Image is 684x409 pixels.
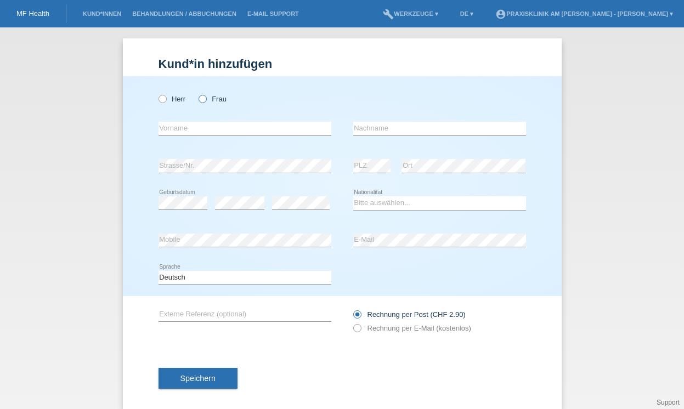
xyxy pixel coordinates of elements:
a: Behandlungen / Abbuchungen [127,10,242,17]
i: build [383,9,394,20]
input: Rechnung per Post (CHF 2.90) [353,310,360,324]
button: Speichern [159,368,238,389]
a: account_circlePraxisklinik am [PERSON_NAME] - [PERSON_NAME] ▾ [490,10,679,17]
label: Frau [199,95,227,103]
a: E-Mail Support [242,10,304,17]
span: Speichern [180,374,216,383]
a: Kund*innen [77,10,127,17]
a: Support [657,399,680,406]
input: Frau [199,95,206,102]
label: Rechnung per Post (CHF 2.90) [353,310,466,319]
a: buildWerkzeuge ▾ [377,10,444,17]
input: Rechnung per E-Mail (kostenlos) [353,324,360,338]
a: DE ▾ [455,10,479,17]
label: Rechnung per E-Mail (kostenlos) [353,324,471,332]
input: Herr [159,95,166,102]
h1: Kund*in hinzufügen [159,57,526,71]
i: account_circle [495,9,506,20]
a: MF Health [16,9,49,18]
label: Herr [159,95,186,103]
